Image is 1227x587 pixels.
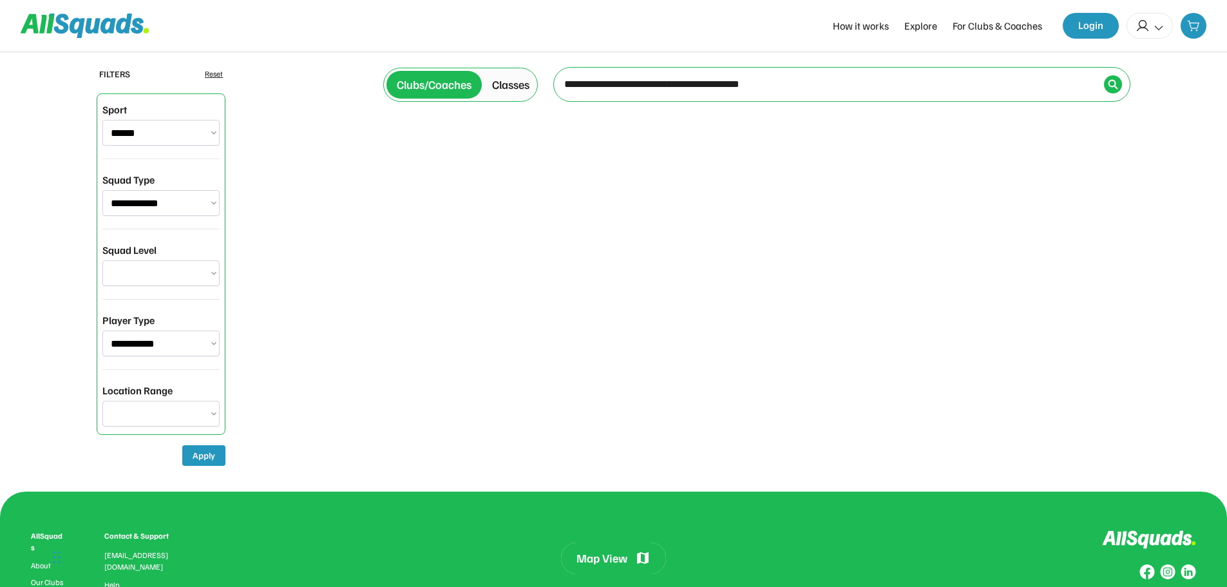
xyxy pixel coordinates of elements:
div: How it works [833,18,889,34]
div: Squad Level [102,242,157,258]
div: Map View [576,550,627,566]
img: Icon%20%2838%29.svg [1108,79,1118,90]
div: Clubs/Coaches [397,76,471,93]
div: FILTERS [99,67,130,81]
button: Login [1063,13,1119,39]
button: Apply [182,445,225,466]
div: Squad Type [102,172,155,188]
div: Classes [492,76,529,93]
div: Explore [904,18,937,34]
img: Logo%20inverted.svg [1102,530,1196,549]
div: Reset [205,68,223,80]
div: Player Type [102,313,155,328]
div: Location Range [102,383,173,398]
div: For Clubs & Coaches [953,18,1042,34]
div: Sport [102,102,127,117]
div: Contact & Support [104,530,184,542]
